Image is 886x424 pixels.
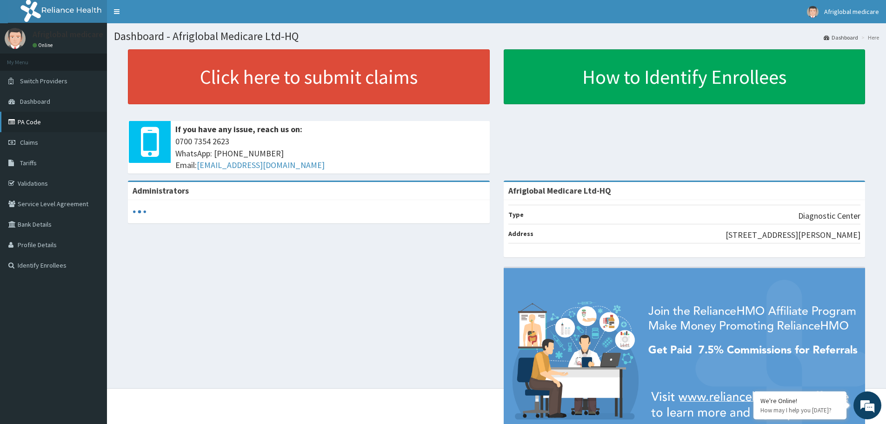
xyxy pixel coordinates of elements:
p: How may I help you today? [760,406,839,414]
b: If you have any issue, reach us on: [175,124,302,135]
b: Type [508,210,524,219]
b: Address [508,229,533,238]
p: Diagnostic Center [798,210,860,222]
span: Claims [20,138,38,147]
h1: Dashboard - Afriglobal Medicare Ltd-HQ [114,30,879,42]
b: Administrators [133,185,189,196]
li: Here [859,34,879,41]
span: Tariffs [20,159,37,167]
a: Click here to submit claims [128,49,490,104]
a: Online [33,42,55,48]
span: Switch Providers [20,77,67,85]
img: User Image [5,28,26,49]
a: [EMAIL_ADDRESS][DOMAIN_NAME] [197,160,325,170]
span: Afriglobal medicare [824,7,879,16]
a: How to Identify Enrollees [504,49,866,104]
span: 0700 7354 2623 WhatsApp: [PHONE_NUMBER] Email: [175,135,485,171]
img: User Image [807,6,819,18]
div: We're Online! [760,397,839,405]
strong: Afriglobal Medicare Ltd-HQ [508,185,611,196]
p: [STREET_ADDRESS][PERSON_NAME] [726,229,860,241]
span: Dashboard [20,97,50,106]
svg: audio-loading [133,205,147,219]
a: Dashboard [824,34,858,41]
p: Afriglobal medicare [33,30,103,39]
